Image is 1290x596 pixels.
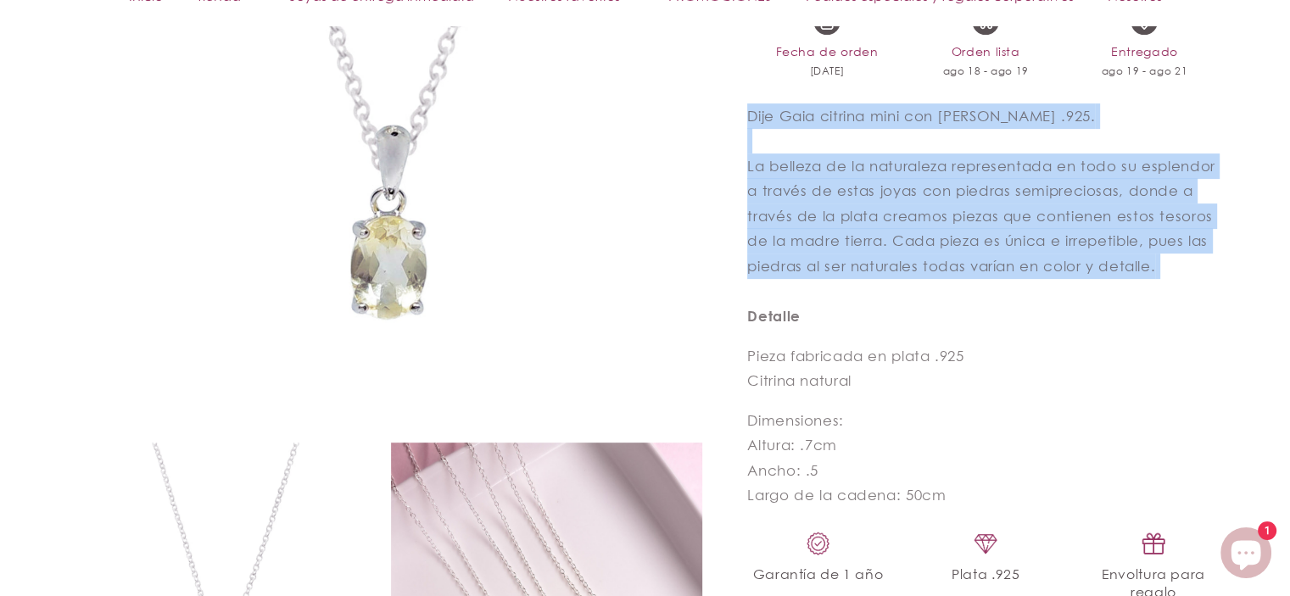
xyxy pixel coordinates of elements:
span: Entregado [1065,42,1224,62]
img: regalo.png [1140,530,1167,557]
span: Garantía de 1 año [753,565,884,582]
inbox-online-store-chat: Chat de la tienda online Shopify [1215,527,1276,582]
p: Pieza fabricada en plata .925 Citrina natural [747,343,1224,393]
span: Plata .925 [952,565,1019,582]
span: Fecha de orden [747,42,906,62]
span: [DATE] [809,62,844,81]
span: ago 19 - ago 21 [1102,62,1187,81]
span: Dije Gaia citrina mini con [PERSON_NAME] .925. [747,107,1095,125]
p: La belleza de la naturaleza representada en todo su esplendor a través de estas joyas con piedras... [747,103,1224,329]
img: piedras.png [972,530,999,557]
img: garantia_c18dc29f-4896-4fa4-87c9-e7d42e7c347f.png [805,530,832,557]
span: Orden lista [906,42,1064,62]
strong: Detalle [747,307,800,325]
span: ago 18 - ago 19 [942,62,1028,81]
p: Dimensiones: Altura: .7cm Ancho: .5 Largo de la cadena: 50cm [747,408,1224,508]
